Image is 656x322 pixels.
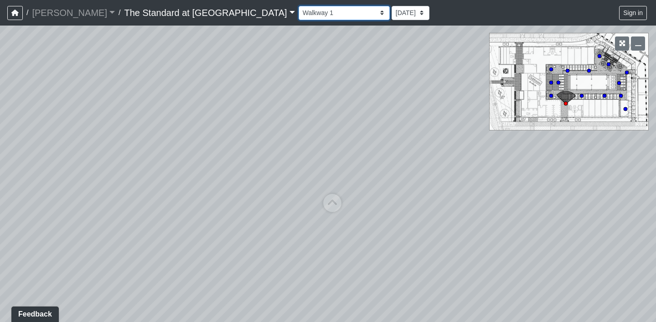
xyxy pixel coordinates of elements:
[124,4,294,22] a: The Standard at [GEOGRAPHIC_DATA]
[23,4,32,22] span: /
[115,4,124,22] span: /
[32,4,115,22] a: [PERSON_NAME]
[619,6,647,20] button: Sign in
[7,304,63,322] iframe: Ybug feedback widget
